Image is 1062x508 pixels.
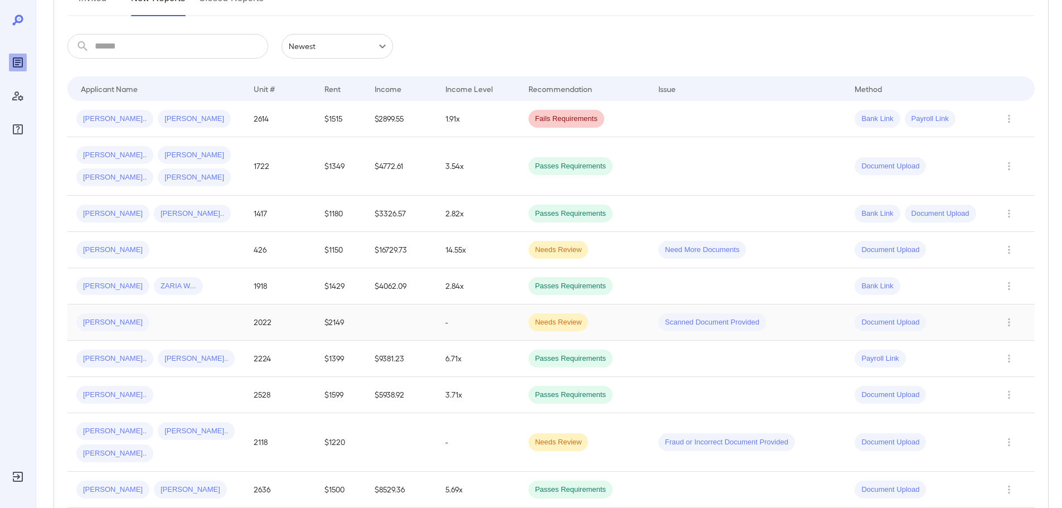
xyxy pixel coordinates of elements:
span: Bank Link [855,281,900,292]
button: Row Actions [1000,241,1018,259]
td: - [437,304,520,341]
span: Needs Review [528,317,589,328]
span: Document Upload [905,209,976,219]
td: 6.71x [437,341,520,377]
span: Document Upload [855,485,926,495]
td: 5.69x [437,472,520,508]
span: Passes Requirements [528,161,613,172]
span: Document Upload [855,317,926,328]
span: [PERSON_NAME] [76,209,149,219]
td: 2636 [245,472,316,508]
td: $1150 [316,232,365,268]
span: Payroll Link [905,114,956,124]
div: Method [855,82,882,95]
td: $3326.57 [366,196,437,232]
span: [PERSON_NAME] [158,114,231,124]
span: [PERSON_NAME].. [158,426,235,437]
span: [PERSON_NAME] [76,281,149,292]
span: Passes Requirements [528,485,613,495]
td: $1500 [316,472,365,508]
div: Log Out [9,468,27,486]
button: Row Actions [1000,277,1018,295]
td: $1180 [316,196,365,232]
td: 2224 [245,341,316,377]
button: Row Actions [1000,481,1018,499]
td: $2149 [316,304,365,341]
span: Document Upload [855,161,926,172]
td: $16729.73 [366,232,437,268]
span: Passes Requirements [528,281,613,292]
span: [PERSON_NAME].. [76,390,153,400]
span: Passes Requirements [528,390,613,400]
td: $8529.36 [366,472,437,508]
td: $1349 [316,137,365,196]
button: Row Actions [1000,313,1018,331]
td: 3.54x [437,137,520,196]
span: [PERSON_NAME].. [76,448,153,459]
span: Document Upload [855,437,926,448]
td: $5938.92 [366,377,437,413]
span: ZARIA W... [154,281,203,292]
span: [PERSON_NAME].. [76,150,153,161]
td: 14.55x [437,232,520,268]
td: 2022 [245,304,316,341]
span: [PERSON_NAME] [76,485,149,495]
span: [PERSON_NAME] [76,317,149,328]
div: Rent [324,82,342,95]
span: Document Upload [855,245,926,255]
td: $1429 [316,268,365,304]
div: Income [375,82,401,95]
button: Row Actions [1000,433,1018,451]
div: Issue [658,82,676,95]
span: Scanned Document Provided [658,317,766,328]
div: Applicant Name [81,82,138,95]
span: Fails Requirements [528,114,604,124]
span: [PERSON_NAME].. [154,209,231,219]
div: Reports [9,54,27,71]
span: [PERSON_NAME].. [158,354,235,364]
td: 1417 [245,196,316,232]
div: Unit # [254,82,275,95]
span: Document Upload [855,390,926,400]
td: 2.82x [437,196,520,232]
span: [PERSON_NAME] [158,172,231,183]
span: [PERSON_NAME] [158,150,231,161]
td: $1399 [316,341,365,377]
div: FAQ [9,120,27,138]
button: Row Actions [1000,110,1018,128]
td: 2528 [245,377,316,413]
span: Passes Requirements [528,209,613,219]
span: [PERSON_NAME].. [76,114,153,124]
span: Needs Review [528,437,589,448]
span: Payroll Link [855,354,905,364]
span: [PERSON_NAME] [76,245,149,255]
td: $4062.09 [366,268,437,304]
td: - [437,413,520,472]
div: Recommendation [528,82,592,95]
td: $2899.55 [366,101,437,137]
span: Fraud or Incorrect Document Provided [658,437,795,448]
td: 1722 [245,137,316,196]
button: Row Actions [1000,157,1018,175]
td: 2118 [245,413,316,472]
span: [PERSON_NAME].. [76,426,153,437]
span: [PERSON_NAME].. [76,172,153,183]
td: 1.91x [437,101,520,137]
button: Row Actions [1000,350,1018,367]
span: Needs Review [528,245,589,255]
button: Row Actions [1000,205,1018,222]
td: $9381.23 [366,341,437,377]
td: $1599 [316,377,365,413]
td: 1918 [245,268,316,304]
td: $4772.61 [366,137,437,196]
span: [PERSON_NAME].. [76,354,153,364]
span: Need More Documents [658,245,746,255]
span: Bank Link [855,209,900,219]
td: 2.84x [437,268,520,304]
td: 2614 [245,101,316,137]
td: 3.71x [437,377,520,413]
td: $1220 [316,413,365,472]
button: Row Actions [1000,386,1018,404]
div: Newest [282,34,393,59]
div: Income Level [445,82,493,95]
